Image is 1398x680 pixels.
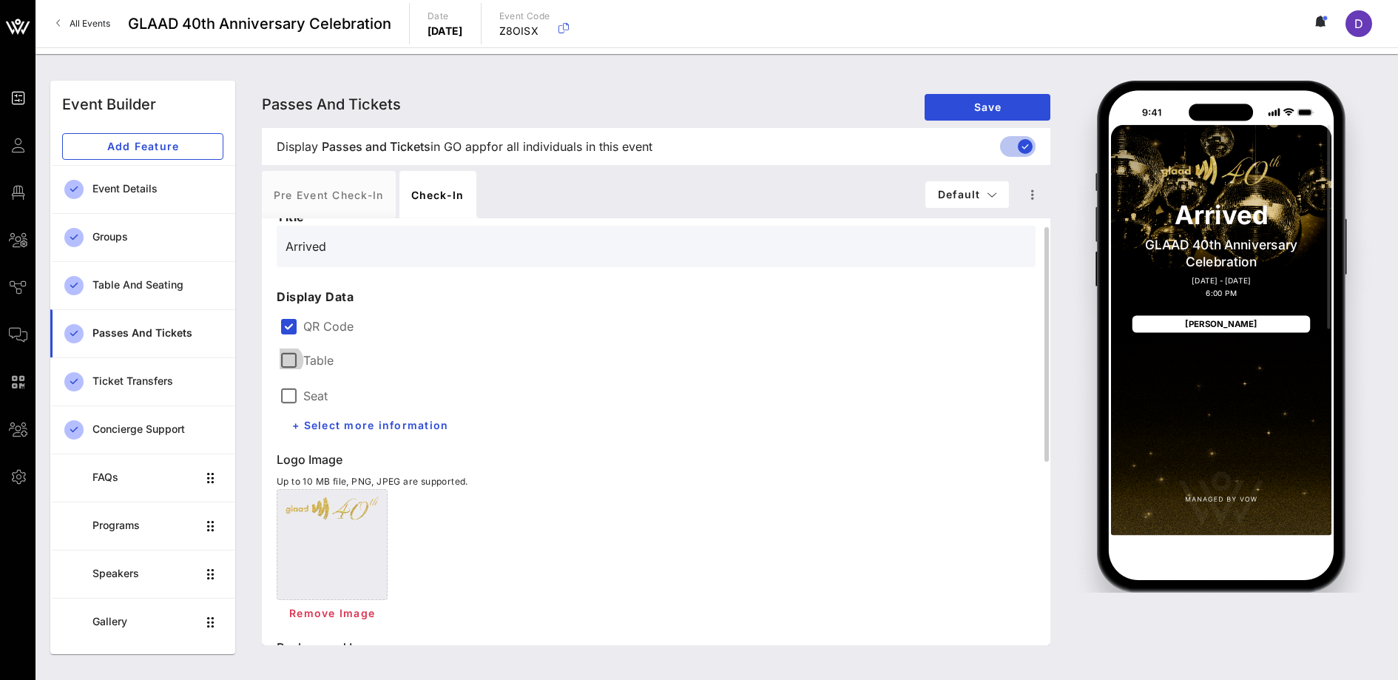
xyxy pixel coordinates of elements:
[925,181,1009,208] button: Default
[499,9,550,24] p: Event Code
[50,357,235,405] a: Ticket Transfers
[92,375,223,388] div: Ticket Transfers
[428,9,463,24] p: Date
[92,616,197,628] div: Gallery
[62,133,223,160] button: Add Feature
[277,451,1036,468] p: Logo Image
[277,138,652,155] span: Display in GO app
[1354,16,1363,31] span: D
[92,568,197,580] div: Speakers
[50,405,235,454] a: Concierge Support
[262,171,396,218] div: Pre Event Check-in
[92,471,197,484] div: FAQs
[75,140,211,152] span: Add Feature
[1132,315,1310,332] div: [PERSON_NAME]
[1132,237,1310,271] p: GLAAD 40th Anniversary Celebration
[92,183,223,195] div: Event Details
[128,13,391,35] span: GLAAD 40th Anniversary Celebration
[322,138,430,155] span: Passes and Tickets
[92,519,197,532] div: Programs
[50,454,235,502] a: FAQs
[277,288,1036,306] p: Display Data
[70,18,110,29] span: All Events
[1345,10,1372,37] div: D
[50,550,235,598] a: Speakers
[50,309,235,357] a: Passes and Tickets
[92,423,223,436] div: Concierge Support
[50,261,235,309] a: Table and Seating
[925,94,1050,121] button: Save
[303,353,334,368] label: Table
[487,138,652,155] span: for all individuals in this event
[50,213,235,261] a: Groups
[50,165,235,213] a: Event Details
[288,607,375,619] span: Remove Image
[50,598,235,646] a: Gallery
[47,12,119,36] a: All Events
[262,95,401,113] span: Passes and Tickets
[92,327,223,340] div: Passes and Tickets
[303,388,328,403] label: Seat
[428,24,463,38] p: [DATE]
[1132,275,1310,285] p: [DATE] - [DATE]
[277,600,387,627] button: Remove Image
[936,101,1039,113] span: Save
[499,24,550,38] p: Z8OISX
[1132,288,1310,298] p: 6:00 PM
[399,171,476,218] div: Check-in
[1132,201,1310,228] p: Arrived
[92,231,223,243] div: Groups
[937,188,997,201] span: Default
[303,319,1033,334] label: QR Code
[62,93,156,115] div: Event Builder
[277,639,1036,656] p: Background Image
[50,502,235,550] a: Programs
[291,419,448,431] span: + Select more information
[92,279,223,292] div: Table and Seating
[277,476,468,487] span: Up to 10 MB file, PNG, JPEG are supported.
[280,412,460,439] button: + Select more information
